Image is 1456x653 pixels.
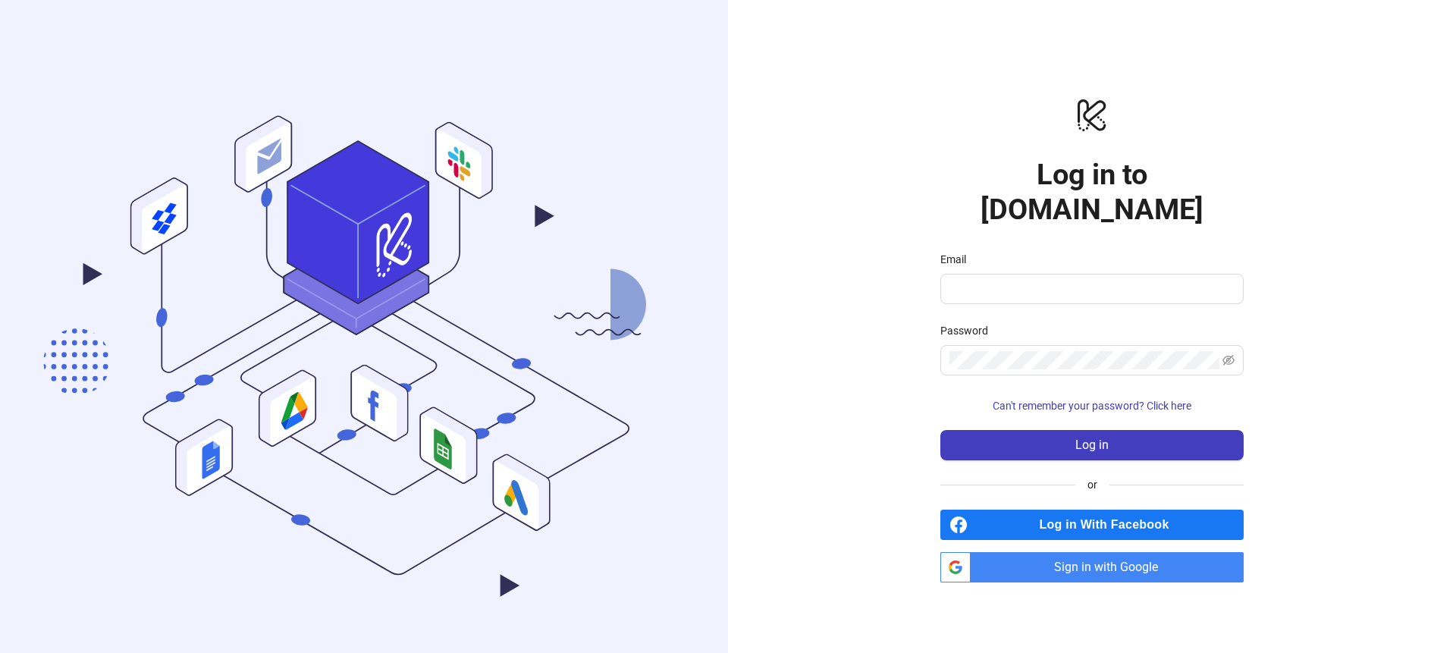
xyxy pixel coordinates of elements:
[940,157,1244,227] h1: Log in to [DOMAIN_NAME]
[940,552,1244,582] a: Sign in with Google
[1075,438,1109,452] span: Log in
[977,552,1244,582] span: Sign in with Google
[940,394,1244,418] button: Can't remember your password? Click here
[993,400,1191,412] span: Can't remember your password? Click here
[949,280,1232,298] input: Email
[940,430,1244,460] button: Log in
[974,510,1244,540] span: Log in With Facebook
[940,251,976,268] label: Email
[949,351,1219,369] input: Password
[1222,354,1235,366] span: eye-invisible
[940,400,1244,412] a: Can't remember your password? Click here
[1075,476,1109,493] span: or
[940,510,1244,540] a: Log in With Facebook
[940,322,998,339] label: Password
